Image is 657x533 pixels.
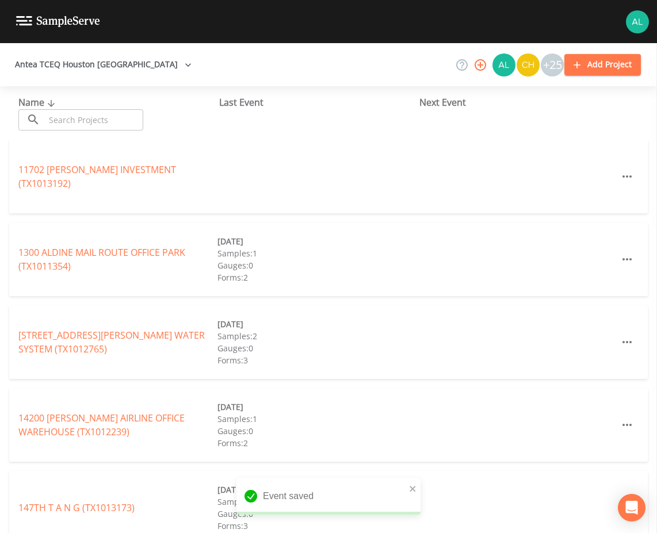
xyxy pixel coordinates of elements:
[217,259,417,271] div: Gauges: 0
[492,53,515,76] img: 30a13df2a12044f58df5f6b7fda61338
[541,53,564,76] div: +25
[45,109,143,131] input: Search Projects
[217,437,417,449] div: Forms: 2
[18,246,185,273] a: 1300 ALDINE MAIL ROUTE OFFICE PARK (TX1011354)
[219,95,420,109] div: Last Event
[626,10,649,33] img: 30a13df2a12044f58df5f6b7fda61338
[618,494,645,522] div: Open Intercom Messenger
[517,53,540,76] img: c74b8b8b1c7a9d34f67c5e0ca157ed15
[18,501,135,514] a: 147TH T A N G (TX1013173)
[16,16,100,27] img: logo
[10,54,196,75] button: Antea TCEQ Houston [GEOGRAPHIC_DATA]
[217,413,417,425] div: Samples: 1
[236,478,421,515] div: Event saved
[492,53,516,76] div: Alaina Hahn
[217,520,417,532] div: Forms: 3
[409,481,417,495] button: close
[217,271,417,283] div: Forms: 2
[217,496,417,508] div: Samples: 2
[18,96,58,109] span: Name
[18,329,205,355] a: [STREET_ADDRESS][PERSON_NAME] WATER SYSTEM (TX1012765)
[18,163,176,190] a: 11702 [PERSON_NAME] INVESTMENT (TX1013192)
[217,330,417,342] div: Samples: 2
[217,354,417,366] div: Forms: 3
[217,318,417,330] div: [DATE]
[217,342,417,354] div: Gauges: 0
[217,247,417,259] div: Samples: 1
[564,54,641,75] button: Add Project
[217,235,417,247] div: [DATE]
[217,484,417,496] div: [DATE]
[217,508,417,520] div: Gauges: 0
[516,53,540,76] div: Charles Medina
[18,412,185,438] a: 14200 [PERSON_NAME] AIRLINE OFFICE WAREHOUSE (TX1012239)
[217,425,417,437] div: Gauges: 0
[217,401,417,413] div: [DATE]
[419,95,620,109] div: Next Event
